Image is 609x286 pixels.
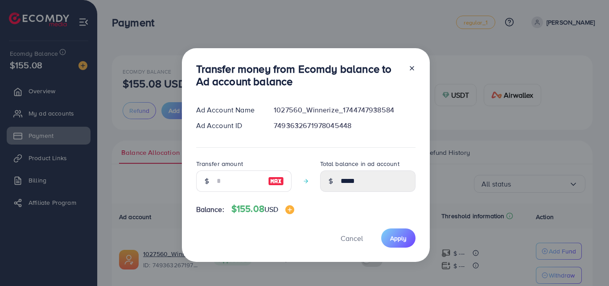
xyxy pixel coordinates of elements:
[320,159,399,168] label: Total balance in ad account
[264,204,278,214] span: USD
[267,120,422,131] div: 7493632671978045448
[390,234,407,243] span: Apply
[231,203,295,215] h4: $155.08
[267,105,422,115] div: 1027560_Winnerize_1744747938584
[341,233,363,243] span: Cancel
[196,62,401,88] h3: Transfer money from Ecomdy balance to Ad account balance
[329,228,374,248] button: Cancel
[196,159,243,168] label: Transfer amount
[268,176,284,187] img: image
[196,204,224,215] span: Balance:
[189,120,267,131] div: Ad Account ID
[381,228,416,248] button: Apply
[571,246,602,279] iframe: Chat
[285,205,294,214] img: image
[189,105,267,115] div: Ad Account Name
